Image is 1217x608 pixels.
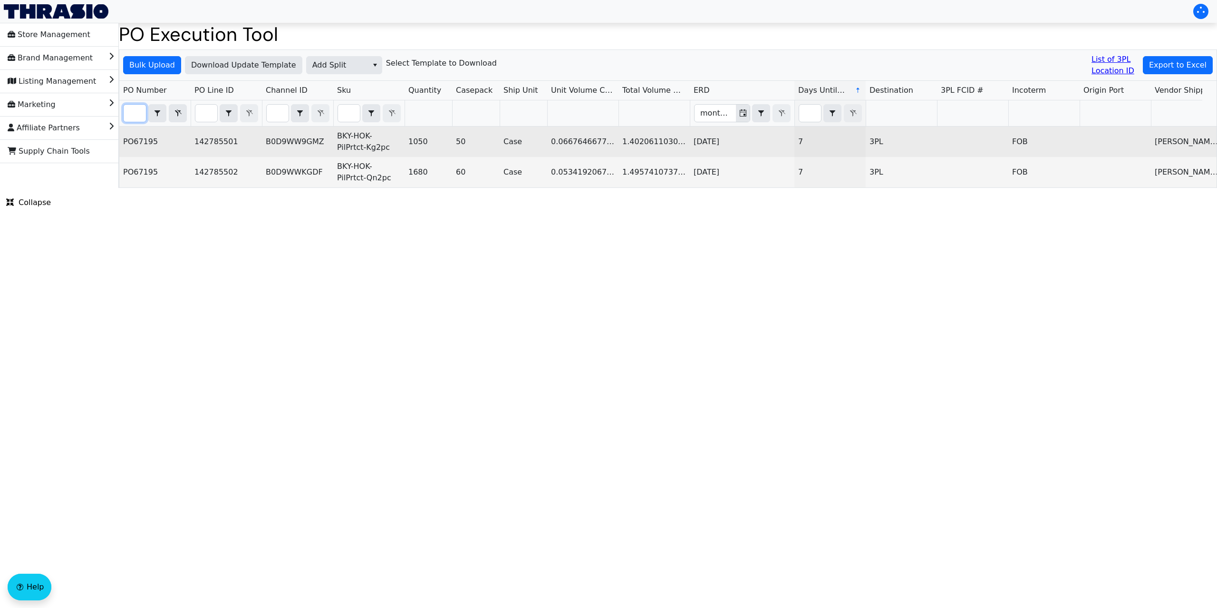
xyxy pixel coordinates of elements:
[551,85,615,96] span: Unit Volume CBM
[262,127,333,157] td: B0D9WW9GMZ
[194,85,234,96] span: PO Line ID
[123,85,167,96] span: PO Number
[119,127,191,157] td: PO67195
[8,27,90,42] span: Store Management
[291,104,309,122] span: Choose Operator
[191,127,262,157] td: 142785501
[8,120,80,136] span: Affiliate Partners
[690,100,794,127] th: Filter
[8,144,90,159] span: Supply Chain Tools
[123,56,181,74] button: Bulk Upload
[869,85,913,96] span: Destination
[8,50,93,66] span: Brand Management
[794,100,866,127] th: Filter
[333,100,405,127] th: Filter
[405,127,452,157] td: 1050
[220,105,237,122] button: select
[338,105,360,122] input: Filter
[941,85,984,96] span: 3PL FCID #
[4,4,108,19] img: Thrasio Logo
[119,100,191,127] th: Filter
[337,85,351,96] span: Sku
[1091,54,1139,77] a: List of 3PL Location ID
[753,105,770,122] button: select
[119,157,191,187] td: PO67195
[500,157,547,187] td: Case
[618,157,690,187] td: 1.495741073792
[503,85,538,96] span: Ship Unit
[262,157,333,187] td: B0D9WWKGDF
[690,127,794,157] td: [DATE]
[149,105,166,122] button: select
[798,85,847,96] span: Days Until ERD
[452,127,500,157] td: 50
[8,574,51,600] button: Help floatingactionbutton
[386,59,497,68] h6: Select Template to Download
[1012,85,1046,96] span: Incoterm
[124,105,146,122] input: Filter
[1008,157,1080,187] td: FOB
[866,157,937,187] td: 3PL
[363,105,380,122] button: select
[824,105,841,122] button: select
[823,104,841,122] span: Choose Operator
[129,59,175,71] span: Bulk Upload
[266,85,308,96] span: Channel ID
[690,157,794,187] td: [DATE]
[500,127,547,157] td: Case
[547,157,618,187] td: 0.05341920670976
[191,59,296,71] span: Download Update Template
[799,105,821,122] input: Filter
[267,105,289,122] input: Filter
[408,85,441,96] span: Quantity
[27,581,44,593] span: Help
[1149,59,1207,71] span: Export to Excel
[1083,85,1124,96] span: Origin Port
[148,104,166,122] span: Choose Operator
[752,104,770,122] span: Choose Operator
[119,23,1217,46] h1: PO Execution Tool
[362,104,380,122] span: Choose Operator
[694,85,710,96] span: ERD
[622,85,686,96] span: Total Volume CBM
[169,104,187,122] button: Clear
[1008,127,1080,157] td: FOB
[695,105,736,122] input: Filter
[312,59,362,71] span: Add Split
[618,127,690,157] td: 1.402061103093
[405,157,452,187] td: 1680
[8,97,56,112] span: Marketing
[195,105,217,122] input: Filter
[220,104,238,122] span: Choose Operator
[185,56,302,74] button: Download Update Template
[368,57,382,74] button: select
[452,157,500,187] td: 60
[6,197,51,208] span: Collapse
[794,127,866,157] td: 7
[1143,56,1213,74] button: Export to Excel
[191,100,262,127] th: Filter
[794,157,866,187] td: 7
[8,74,96,89] span: Listing Management
[866,127,937,157] td: 3PL
[262,100,333,127] th: Filter
[291,105,309,122] button: select
[333,127,405,157] td: BKY-HOK-PilPrtct-Kg2pc
[191,157,262,187] td: 142785502
[456,85,493,96] span: Casepack
[736,105,750,122] button: Toggle calendar
[547,127,618,157] td: 0.06676466776072
[333,157,405,187] td: BKY-HOK-PilPrtct-Qn2pc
